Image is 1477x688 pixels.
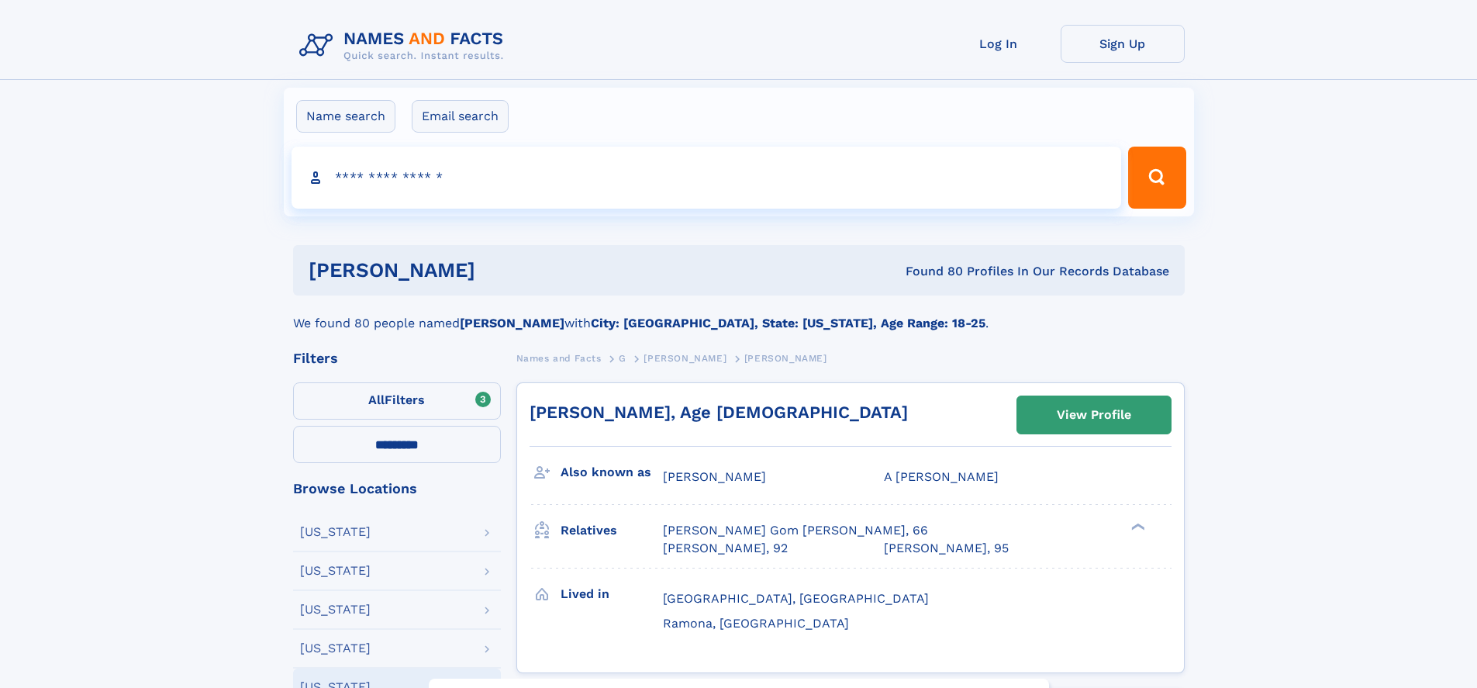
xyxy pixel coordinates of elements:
[300,565,371,577] div: [US_STATE]
[644,348,726,368] a: [PERSON_NAME]
[1017,396,1171,434] a: View Profile
[619,348,626,368] a: G
[293,351,501,365] div: Filters
[293,482,501,496] div: Browse Locations
[300,526,371,538] div: [US_STATE]
[1057,397,1131,433] div: View Profile
[663,540,788,557] a: [PERSON_NAME], 92
[561,517,663,544] h3: Relatives
[619,353,626,364] span: G
[300,642,371,655] div: [US_STATE]
[884,469,999,484] span: A [PERSON_NAME]
[663,591,929,606] span: [GEOGRAPHIC_DATA], [GEOGRAPHIC_DATA]
[516,348,602,368] a: Names and Facts
[591,316,985,330] b: City: [GEOGRAPHIC_DATA], State: [US_STATE], Age Range: 18-25
[296,100,395,133] label: Name search
[1061,25,1185,63] a: Sign Up
[293,382,501,420] label: Filters
[368,392,385,407] span: All
[884,540,1009,557] a: [PERSON_NAME], 95
[530,403,908,422] a: [PERSON_NAME], Age [DEMOGRAPHIC_DATA]
[309,261,691,280] h1: [PERSON_NAME]
[412,100,509,133] label: Email search
[663,522,928,539] a: [PERSON_NAME] Gom [PERSON_NAME], 66
[937,25,1061,63] a: Log In
[1128,147,1185,209] button: Search Button
[561,459,663,486] h3: Also known as
[293,25,516,67] img: Logo Names and Facts
[644,353,726,364] span: [PERSON_NAME]
[460,316,564,330] b: [PERSON_NAME]
[690,263,1169,280] div: Found 80 Profiles In Our Records Database
[293,296,1185,333] div: We found 80 people named with .
[1127,522,1146,532] div: ❯
[663,469,766,484] span: [PERSON_NAME]
[561,581,663,607] h3: Lived in
[300,603,371,616] div: [US_STATE]
[663,616,849,631] span: Ramona, [GEOGRAPHIC_DATA]
[744,353,827,364] span: [PERSON_NAME]
[292,147,1122,209] input: search input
